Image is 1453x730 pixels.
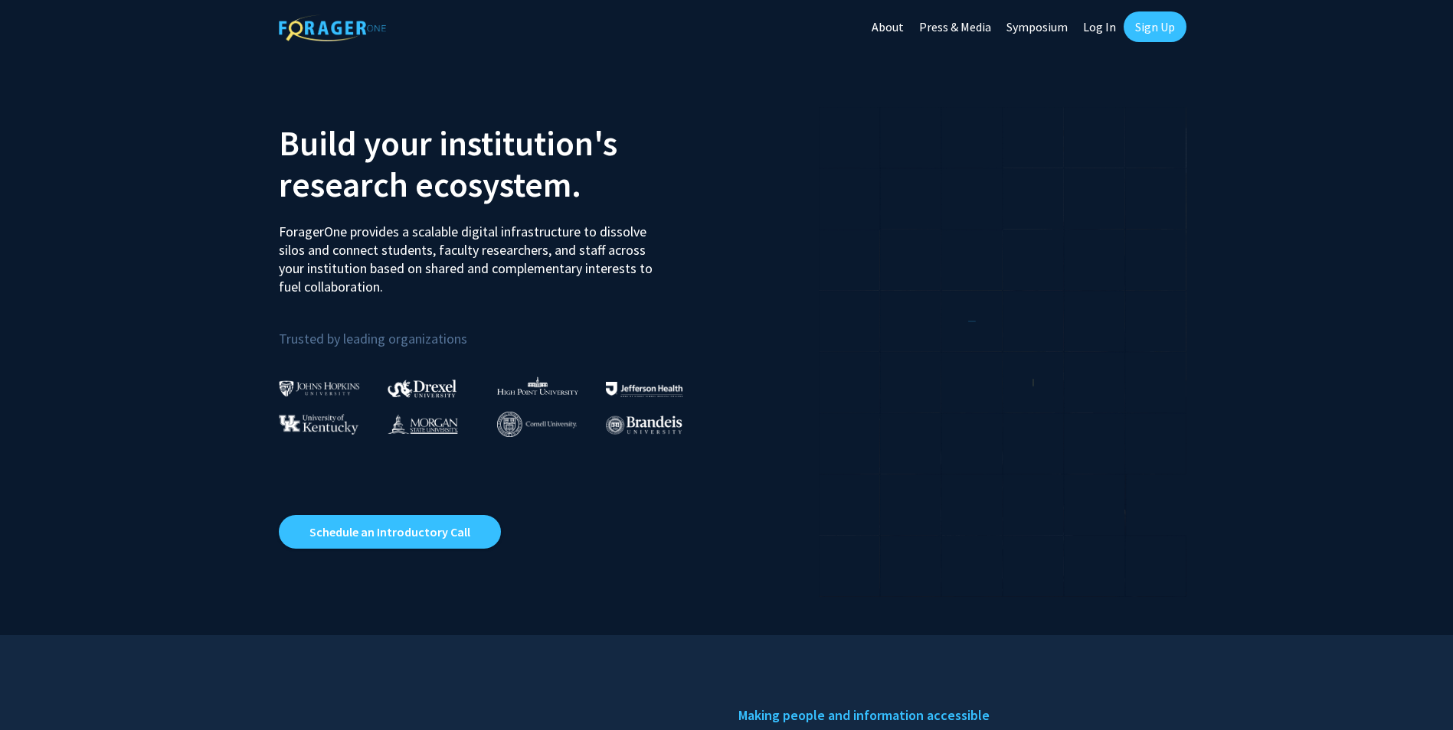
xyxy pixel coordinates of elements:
[279,515,501,549] a: Opens in a new tab
[497,412,577,437] img: Cornell University
[279,380,360,396] img: Johns Hopkins University
[606,416,682,435] img: Brandeis University
[1124,11,1186,42] a: Sign Up
[388,414,458,434] img: Morgan State University
[279,122,715,205] h2: Build your institution's research ecosystem.
[279,211,663,296] p: ForagerOne provides a scalable digital infrastructure to dissolve silos and connect students, fac...
[388,380,457,397] img: Drexel University
[279,308,715,350] p: Trusted by leading organizations
[279,414,358,435] img: University of Kentucky
[279,15,386,41] img: ForagerOne Logo
[497,376,578,395] img: High Point University
[738,704,1175,727] h5: Making people and information accessible
[606,382,682,396] img: Thomas Jefferson University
